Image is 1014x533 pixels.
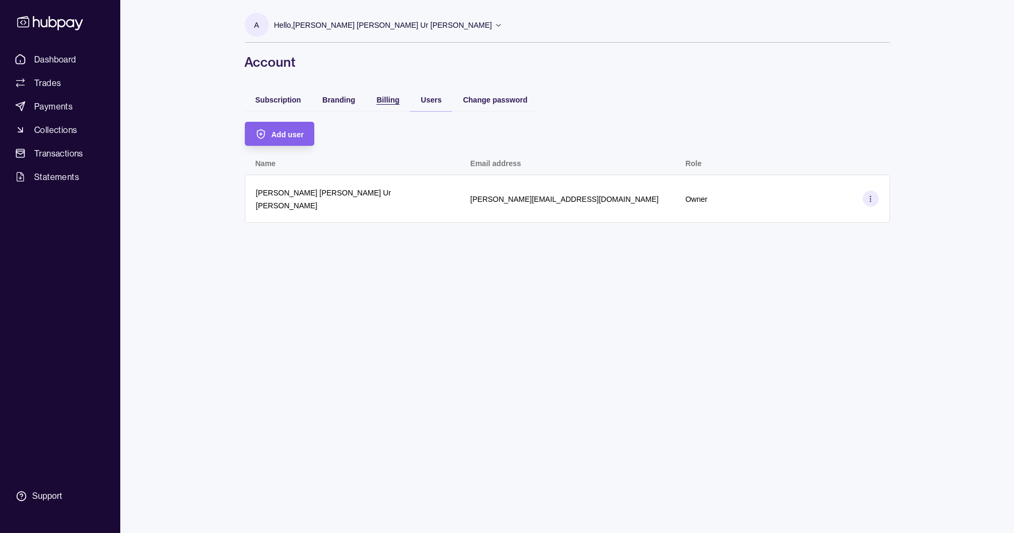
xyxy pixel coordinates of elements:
[245,53,890,70] h1: Account
[377,96,400,104] span: Billing
[34,76,61,89] span: Trades
[34,170,79,183] span: Statements
[245,122,315,146] button: Add user
[274,19,492,31] p: Hello, [PERSON_NAME] [PERSON_NAME] Ur [PERSON_NAME]
[463,96,528,104] span: Change password
[256,96,301,104] span: Subscription
[256,159,276,168] p: Name
[11,97,110,116] a: Payments
[11,120,110,139] a: Collections
[470,159,521,168] p: Email address
[34,53,76,66] span: Dashboard
[685,159,701,168] p: Role
[470,195,659,203] p: [PERSON_NAME][EMAIL_ADDRESS][DOMAIN_NAME]
[34,123,77,136] span: Collections
[11,50,110,69] a: Dashboard
[11,144,110,163] a: Transactions
[34,100,73,113] span: Payments
[11,167,110,186] a: Statements
[32,490,62,502] div: Support
[256,189,391,210] p: [PERSON_NAME] [PERSON_NAME] Ur [PERSON_NAME]
[254,19,259,31] p: A
[272,130,304,139] span: Add user
[34,147,83,160] span: Transactions
[685,195,707,203] p: Owner
[421,96,442,104] span: Users
[322,96,355,104] span: Branding
[11,485,110,507] a: Support
[11,73,110,92] a: Trades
